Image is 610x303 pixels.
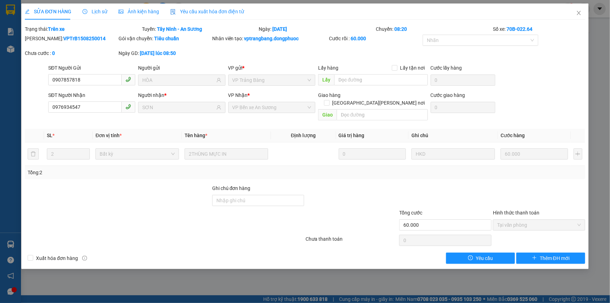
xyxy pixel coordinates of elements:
div: Chưa thanh toán [305,235,399,247]
span: Ảnh kiện hàng [119,9,159,14]
label: Ghi chú đơn hàng [212,185,251,191]
span: Bất kỳ [100,149,175,159]
img: icon [170,9,176,15]
span: Thêm ĐH mới [540,254,569,262]
div: Ngày: [258,25,375,33]
b: 0 [52,50,55,56]
span: Định lượng [291,133,316,138]
span: user [216,105,221,110]
span: [GEOGRAPHIC_DATA][PERSON_NAME] nơi [330,99,428,107]
button: plusThêm ĐH mới [516,253,585,264]
div: Trạng thái: [24,25,141,33]
span: Lấy tận nơi [397,64,428,72]
div: Người nhận [138,91,225,99]
span: Giá trị hàng [339,133,365,138]
span: Yêu cầu xuất hóa đơn điện tử [170,9,244,14]
input: Tên người gửi [142,76,215,84]
div: Tuyến: [141,25,258,33]
span: close [576,10,582,16]
label: Cước giao hàng [431,92,465,98]
div: Số xe: [492,25,586,33]
div: Ngày GD: [119,49,211,57]
b: vptrangbang.dongphuoc [244,36,299,41]
b: [DATE] [273,26,287,32]
input: Cước giao hàng [431,102,495,113]
div: VP gửi [228,64,315,72]
div: Tổng: 2 [28,169,236,176]
div: Người gửi [138,64,225,72]
span: Tổng cước [399,210,422,216]
b: Tiêu chuẩn [154,36,179,41]
span: picture [119,9,123,14]
b: VPTrB1508250014 [63,36,106,41]
span: info-circle [82,256,87,261]
span: Tại văn phòng [497,220,581,230]
div: SĐT Người Gửi [48,64,135,72]
span: phone [125,77,131,82]
label: Cước lấy hàng [431,65,462,71]
span: exclamation-circle [468,255,473,261]
span: plus [532,255,537,261]
div: SĐT Người Nhận [48,91,135,99]
th: Ghi chú [409,129,498,142]
label: Hình thức thanh toán [493,210,539,216]
span: SỬA ĐƠN HÀNG [25,9,71,14]
span: VP Nhận [228,92,248,98]
div: Gói vận chuyển: [119,35,211,42]
button: plus [574,148,582,160]
span: VP Trảng Bàng [232,75,311,85]
b: 70B-022.64 [507,26,532,32]
input: Ghi Chú [411,148,495,160]
b: 08:20 [394,26,407,32]
input: Tên người nhận [142,104,215,111]
div: Cước rồi : [329,35,421,42]
input: Dọc đường [334,74,428,85]
button: Close [569,3,589,23]
input: Dọc đường [337,109,428,120]
span: Xuất hóa đơn hàng [33,254,81,262]
b: [DATE] lúc 08:50 [140,50,176,56]
input: 0 [339,148,406,160]
span: Yêu cầu [476,254,493,262]
span: Giao hàng [318,92,340,98]
input: Cước lấy hàng [431,75,495,86]
span: clock-circle [82,9,87,14]
b: Trên xe [48,26,65,32]
span: phone [125,104,131,110]
span: VP Bến xe An Sương [232,102,311,113]
span: Cước hàng [501,133,525,138]
input: VD: Bàn, Ghế [185,148,268,160]
input: Ghi chú đơn hàng [212,195,304,206]
span: Lấy [318,74,334,85]
span: Lấy hàng [318,65,338,71]
div: Chưa cước : [25,49,117,57]
button: exclamation-circleYêu cầu [446,253,515,264]
span: Đơn vị tính [95,133,122,138]
div: Chuyến: [375,25,492,33]
div: [PERSON_NAME]: [25,35,117,42]
span: edit [25,9,30,14]
span: Lịch sử [82,9,107,14]
span: user [216,78,221,83]
span: SL [47,133,52,138]
span: Tên hàng [185,133,207,138]
b: Tây Ninh - An Sương [157,26,202,32]
span: Giao [318,109,337,120]
div: Nhân viên tạo: [212,35,328,42]
button: delete [28,148,39,160]
input: 0 [501,148,568,160]
b: 60.000 [351,36,366,41]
